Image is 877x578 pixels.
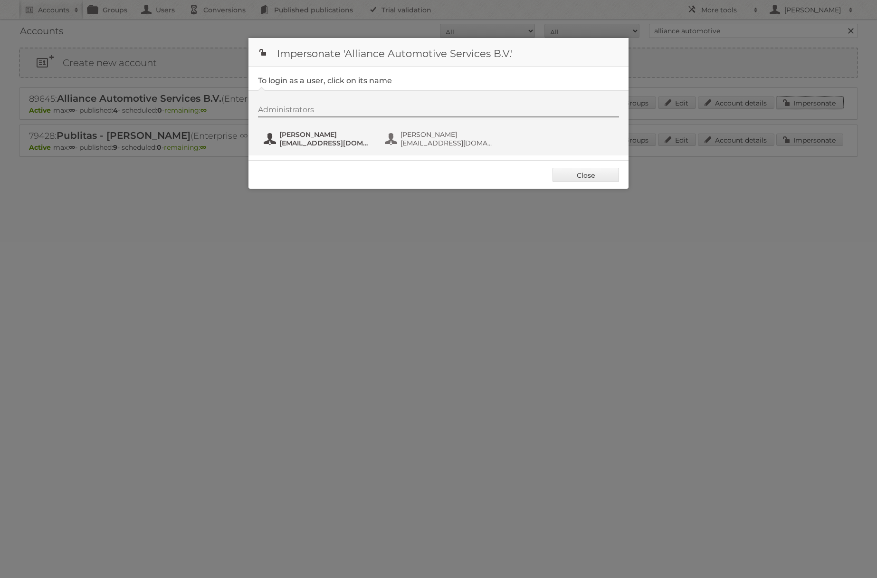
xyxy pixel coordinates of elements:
[279,139,372,147] span: [EMAIL_ADDRESS][DOMAIN_NAME]
[258,105,619,117] div: Administrators
[279,130,372,139] span: [PERSON_NAME]
[263,129,374,148] button: [PERSON_NAME] [EMAIL_ADDRESS][DOMAIN_NAME]
[553,168,619,182] a: Close
[248,38,629,67] h1: Impersonate 'Alliance Automotive Services B.V.'
[400,130,493,139] span: [PERSON_NAME]
[384,129,496,148] button: [PERSON_NAME] [EMAIL_ADDRESS][DOMAIN_NAME]
[400,139,493,147] span: [EMAIL_ADDRESS][DOMAIN_NAME]
[258,76,392,85] legend: To login as a user, click on its name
